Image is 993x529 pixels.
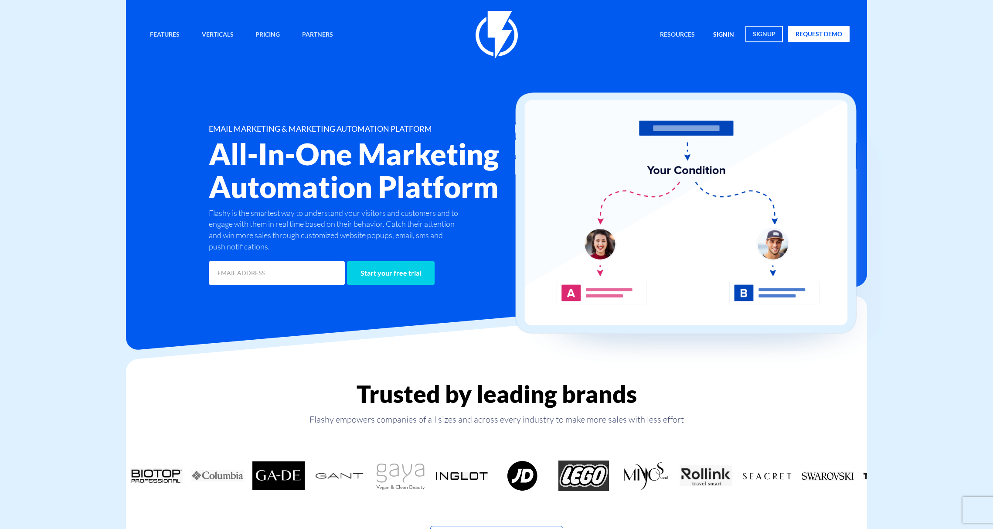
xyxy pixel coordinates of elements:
[209,261,345,285] input: EMAIL ADDRESS
[126,461,187,491] div: 2 / 18
[707,26,741,44] a: signin
[209,125,549,133] h1: EMAIL MARKETING & MARKETING AUTOMATION PLATFORM
[553,461,614,491] div: 9 / 18
[249,26,286,44] a: Pricing
[745,26,783,42] a: signup
[248,461,309,491] div: 4 / 18
[309,461,370,491] div: 5 / 18
[209,208,461,253] p: Flashy is the smartest way to understand your visitors and customers and to engage with them in r...
[858,461,919,491] div: 14 / 18
[736,461,797,491] div: 12 / 18
[187,461,248,491] div: 3 / 18
[614,461,675,491] div: 10 / 18
[797,461,858,491] div: 13 / 18
[788,26,850,42] a: request demo
[209,138,549,203] h2: All-In-One Marketing Automation Platform
[143,26,186,44] a: Features
[431,461,492,491] div: 7 / 18
[296,26,340,44] a: Partners
[492,461,553,491] div: 8 / 18
[653,26,701,44] a: Resources
[195,26,240,44] a: Verticals
[370,461,431,491] div: 6 / 18
[347,261,435,285] input: Start your free trial
[675,461,736,491] div: 11 / 18
[126,381,867,407] h2: Trusted by leading brands
[126,413,867,426] p: Flashy empowers companies of all sizes and across every industry to make more sales with less effort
